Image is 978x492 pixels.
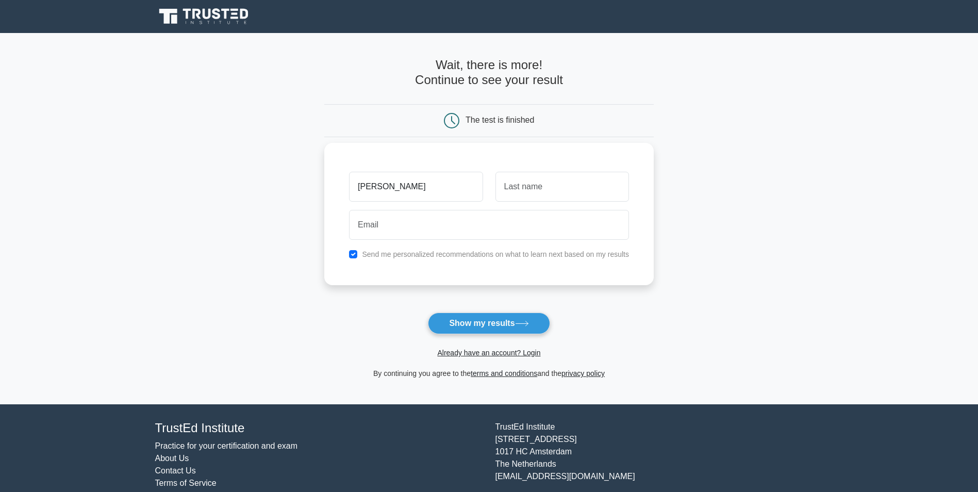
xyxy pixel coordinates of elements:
input: First name [349,172,483,202]
a: About Us [155,454,189,463]
h4: TrustEd Institute [155,421,483,436]
a: Terms of Service [155,479,217,487]
a: Practice for your certification and exam [155,441,298,450]
a: Already have an account? Login [437,349,540,357]
h4: Wait, there is more! Continue to see your result [324,58,654,88]
label: Send me personalized recommendations on what to learn next based on my results [362,250,629,258]
div: By continuing you agree to the and the [318,367,660,380]
a: terms and conditions [471,369,537,378]
div: The test is finished [466,116,534,124]
input: Last name [495,172,629,202]
input: Email [349,210,629,240]
a: privacy policy [561,369,605,378]
button: Show my results [428,313,550,334]
a: Contact Us [155,466,196,475]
